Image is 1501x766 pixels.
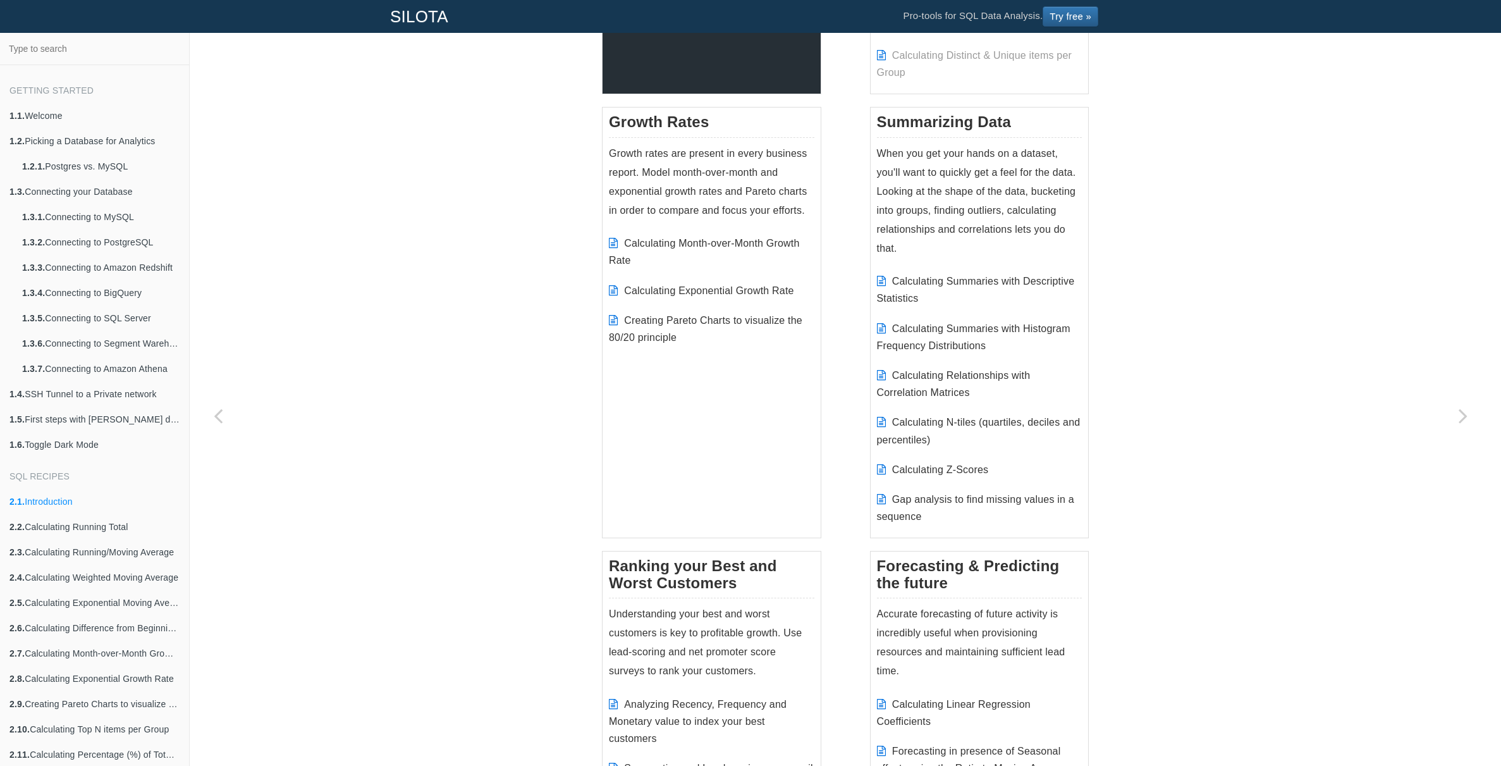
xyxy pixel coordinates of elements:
[609,114,814,137] h3: Growth Rates
[381,1,458,32] a: SILOTA
[877,605,1082,681] p: Accurate forecasting of future activity is incredibly useful when provisioning resources and main...
[190,65,247,766] a: Previous page: Toggle Dark Mode
[1435,65,1492,766] a: Next page: Calculating Running Total
[9,572,25,583] b: 2.4.
[1043,6,1098,27] a: Try free »
[9,547,25,557] b: 2.3.
[9,440,25,450] b: 1.6.
[22,263,45,273] b: 1.3.3.
[609,699,787,744] a: Analyzing Recency, Frequency and Monetary value to index your best customers
[877,417,1081,445] a: Calculating N-tiles (quartiles, deciles and percentiles)
[22,364,45,374] b: 1.3.7.
[4,37,185,61] input: Type to search
[877,144,1082,258] p: When you get your hands on a dataset, you'll want to quickly get a feel for the data. Looking at ...
[877,494,1074,522] a: Gap analysis to find missing values in a sequence
[9,522,25,532] b: 2.2.
[9,699,25,709] b: 2.9.
[9,623,25,633] b: 2.6.
[22,237,45,247] b: 1.3.2.
[877,323,1070,351] a: Calculating Summaries with Histogram Frequency Distributions
[609,315,802,343] a: Creating Pareto Charts to visualize the 80/20 principle
[13,356,189,381] a: 1.3.7.Connecting to Amazon Athena
[9,674,25,684] b: 2.8.
[13,280,189,306] a: 1.3.4.Connecting to BigQuery
[877,558,1082,598] h3: Forecasting & Predicting the future
[892,464,989,475] a: Calculating Z-Scores
[13,331,189,356] a: 1.3.6.Connecting to Segment Warehouse
[609,558,814,598] h3: Ranking your Best and Worst Customers
[13,154,189,179] a: 1.2.1.Postgres vs. MySQL
[13,306,189,331] a: 1.3.5.Connecting to SQL Server
[609,238,800,266] a: Calculating Month-over-Month Growth Rate
[609,605,814,681] p: Understanding your best and worst customers is key to profitable growth. Use lead-scoring and net...
[9,111,25,121] b: 1.1.
[9,648,25,658] b: 2.7.
[1438,703,1486,751] iframe: Drift Widget Chat Controller
[609,144,814,220] p: Growth rates are present in every business report. Model month-over-month and exponential growth ...
[877,699,1031,727] a: Calculating Linear Regression Coefficients
[9,136,25,146] b: 1.2.
[624,285,793,296] a: Calculating Exponential Growth Rate
[877,276,1075,304] a: Calculating Summaries with Descriptive Statistics
[13,230,189,255] a: 1.3.2.Connecting to PostgreSQL
[9,187,25,197] b: 1.3.
[22,288,45,298] b: 1.3.4.
[9,724,30,734] b: 2.10.
[9,389,25,399] b: 1.4.
[22,161,45,171] b: 1.2.1.
[877,50,1072,78] span: Calculating Distinct & Unique items per Group
[877,370,1031,398] a: Calculating Relationships with Correlation Matrices
[9,598,25,608] b: 2.5.
[13,204,189,230] a: 1.3.1.Connecting to MySQL
[22,212,45,222] b: 1.3.1.
[13,255,189,280] a: 1.3.3.Connecting to Amazon Redshift
[9,497,25,507] b: 2.1.
[22,313,45,323] b: 1.3.5.
[890,1,1111,32] li: Pro-tools for SQL Data Analysis.
[22,338,45,349] b: 1.3.6.
[9,414,25,424] b: 1.5.
[9,750,30,760] b: 2.11.
[877,114,1082,137] h3: Summarizing Data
